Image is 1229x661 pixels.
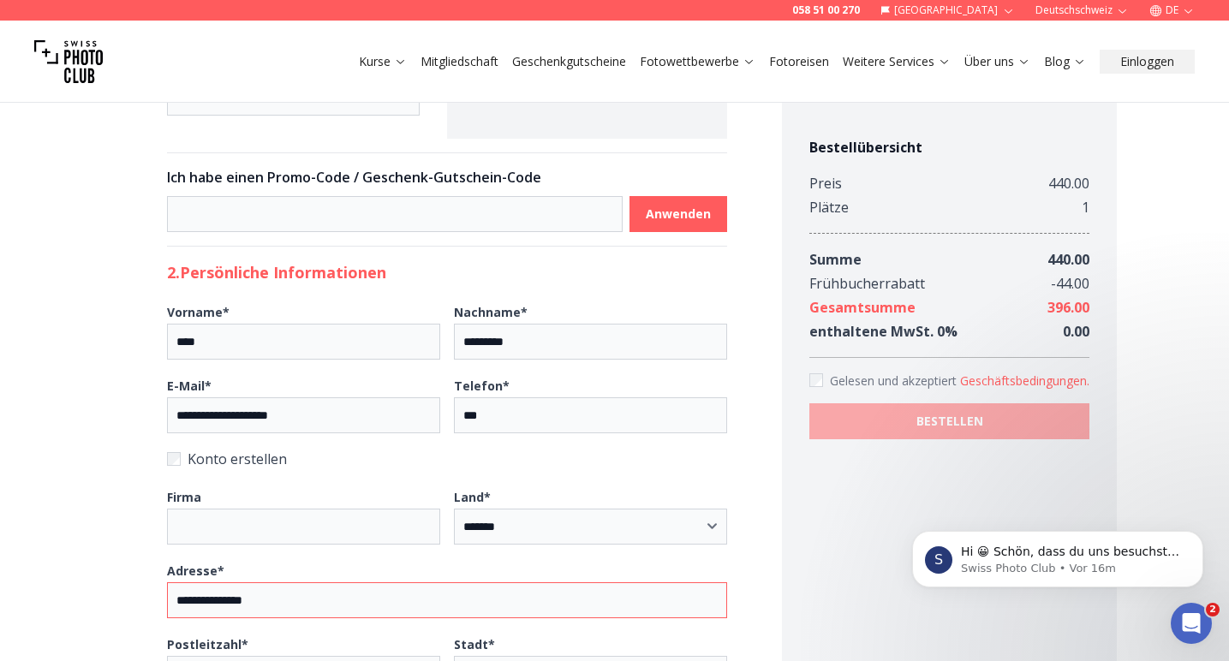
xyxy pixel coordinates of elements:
[958,50,1037,74] button: Über uns
[167,452,181,466] input: Konto erstellen
[843,53,951,70] a: Weitere Services
[809,319,958,343] div: enthaltene MwSt. 0 %
[1037,50,1093,74] button: Blog
[1047,298,1089,317] span: 396.00
[167,304,230,320] b: Vorname *
[454,489,491,505] b: Land *
[167,563,224,579] b: Adresse *
[1044,53,1086,70] a: Blog
[646,205,711,223] b: Anwenden
[830,372,960,389] span: Gelesen und akzeptiert
[167,447,727,471] label: Konto erstellen
[809,403,1089,439] button: BESTELLEN
[512,53,626,70] a: Geschenkgutscheine
[836,50,958,74] button: Weitere Services
[640,53,755,70] a: Fotowettbewerbe
[167,260,727,284] h2: 2. Persönliche Informationen
[1171,603,1212,644] iframe: Intercom live chat
[167,509,440,545] input: Firma
[809,171,842,195] div: Preis
[809,271,925,295] div: Frühbucherrabatt
[1048,171,1089,195] div: 440.00
[421,53,498,70] a: Mitgliedschaft
[505,50,633,74] button: Geschenkgutscheine
[1206,603,1220,616] span: 2
[916,413,983,430] b: BESTELLEN
[454,324,727,360] input: Nachname*
[1051,271,1089,295] div: - 44.00
[454,378,510,394] b: Telefon *
[454,304,528,320] b: Nachname *
[454,509,727,545] select: Land*
[359,53,407,70] a: Kurse
[629,196,727,232] button: Anwenden
[352,50,414,74] button: Kurse
[769,53,829,70] a: Fotoreisen
[809,295,916,319] div: Gesamtsumme
[762,50,836,74] button: Fotoreisen
[809,137,1089,158] h4: Bestellübersicht
[167,167,727,188] h3: Ich habe einen Promo-Code / Geschenk-Gutschein-Code
[886,495,1229,615] iframe: Intercom notifications Nachricht
[809,195,849,219] div: Plätze
[167,489,201,505] b: Firma
[809,373,823,387] input: Accept terms
[454,397,727,433] input: Telefon*
[34,27,103,96] img: Swiss photo club
[964,53,1030,70] a: Über uns
[633,50,762,74] button: Fotowettbewerbe
[809,247,862,271] div: Summe
[167,378,212,394] b: E-Mail *
[1082,195,1089,219] div: 1
[167,636,248,652] b: Postleitzahl *
[1047,250,1089,269] span: 440.00
[167,582,727,618] input: Adresse*
[454,636,495,652] b: Stadt *
[414,50,505,74] button: Mitgliedschaft
[167,397,440,433] input: E-Mail*
[960,372,1089,390] button: Accept termsGelesen und akzeptiert
[792,3,860,17] a: 058 51 00 270
[167,324,440,360] input: Vorname*
[1100,50,1195,74] button: Einloggen
[1063,322,1089,341] span: 0.00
